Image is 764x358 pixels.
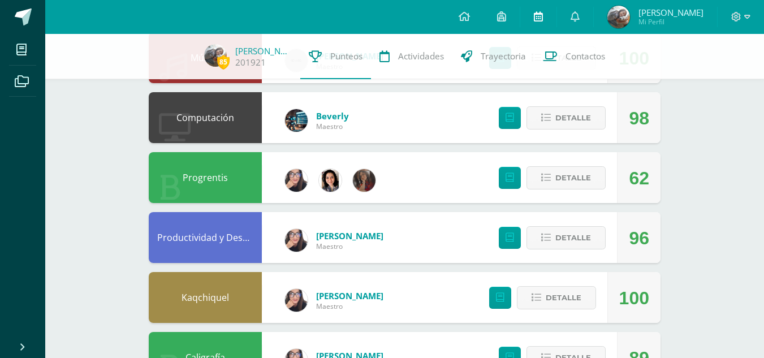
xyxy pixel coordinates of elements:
img: 3ffae73ef3ffb41c1e736c78b26b79f5.png [204,44,227,67]
div: Progrentis [149,152,262,203]
a: 201921 [235,57,266,68]
div: 62 [629,153,649,204]
a: Punteos [300,34,371,79]
span: Maestro [316,241,383,251]
button: Detalle [517,286,596,309]
span: Contactos [566,50,605,62]
span: Mi Perfil [638,17,703,27]
div: Computación [149,92,262,143]
div: Productividad y Desarrollo [149,212,262,263]
span: Punteos [330,50,362,62]
span: Maestro [316,301,383,311]
img: dab8270d2255122c41be99ee47be8148.png [285,289,308,312]
span: Maestro [316,122,349,131]
img: dab8270d2255122c41be99ee47be8148.png [285,169,308,192]
span: Detalle [555,107,591,128]
button: Detalle [526,226,606,249]
span: Detalle [555,167,591,188]
button: Detalle [526,106,606,130]
img: 9265801c139b95c850505ad960065ce9.png [353,169,375,192]
img: 3ffae73ef3ffb41c1e736c78b26b79f5.png [607,6,630,28]
img: 8d111c54e46f86f8e7ff055ff49bdf2e.png [319,169,342,192]
a: [PERSON_NAME] [316,290,383,301]
a: Actividades [371,34,452,79]
span: 85 [217,55,230,69]
div: 98 [629,93,649,144]
a: Contactos [534,34,614,79]
img: 34fa802e52f1a7c5000ca845efa31f00.png [285,109,308,132]
span: Trayectoria [481,50,526,62]
div: 100 [619,273,649,324]
a: [PERSON_NAME] [235,45,292,57]
div: 96 [629,213,649,264]
button: Detalle [526,166,606,189]
span: [PERSON_NAME] [638,7,703,18]
span: Detalle [555,227,591,248]
img: dab8270d2255122c41be99ee47be8148.png [285,229,308,252]
span: Detalle [546,287,581,308]
a: Beverly [316,110,349,122]
span: Actividades [398,50,444,62]
a: [PERSON_NAME] [316,230,383,241]
a: Trayectoria [452,34,534,79]
div: Kaqchiquel [149,272,262,323]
